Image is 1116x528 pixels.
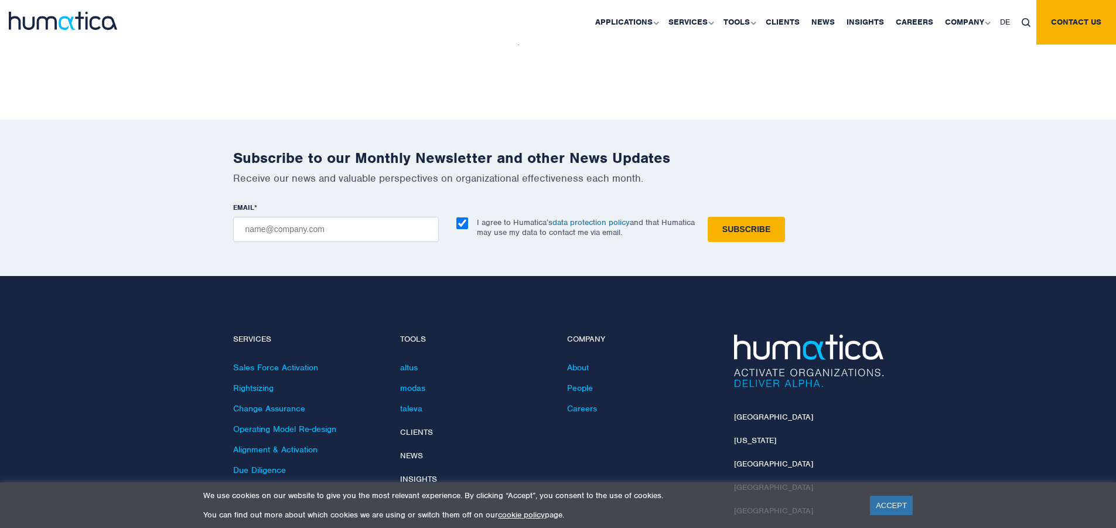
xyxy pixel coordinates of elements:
[233,403,305,414] a: Change Assurance
[734,335,883,387] img: Humatica
[9,12,117,30] img: logo
[567,335,716,345] h4: Company
[1022,18,1030,27] img: search_icon
[233,424,336,434] a: Operating Model Re-design
[233,335,383,345] h4: Services
[400,335,550,345] h4: Tools
[870,496,913,515] a: ACCEPT
[734,412,813,422] a: [GEOGRAPHIC_DATA]
[233,383,274,393] a: Rightsizing
[400,474,437,484] a: Insights
[400,403,422,414] a: taleva
[233,217,439,242] input: name@company.com
[456,217,468,229] input: I agree to Humatica’sdata protection policyand that Humatica may use my data to contact me via em...
[233,444,318,455] a: Alignment & Activation
[203,510,855,520] p: You can find out more about which cookies we are using or switch them off on our page.
[233,149,883,167] h2: Subscribe to our Monthly Newsletter and other News Updates
[233,465,286,475] a: Due Diligence
[233,203,254,212] span: EMAIL
[477,217,695,237] p: I agree to Humatica’s and that Humatica may use my data to contact me via email.
[734,459,813,469] a: [GEOGRAPHIC_DATA]
[400,383,425,393] a: modas
[233,362,318,373] a: Sales Force Activation
[400,451,423,461] a: News
[203,490,855,500] p: We use cookies on our website to give you the most relevant experience. By clicking “Accept”, you...
[708,217,785,242] input: Subscribe
[734,435,776,445] a: [US_STATE]
[552,217,630,227] a: data protection policy
[567,403,597,414] a: Careers
[400,427,433,437] a: Clients
[233,172,883,185] p: Receive our news and valuable perspectives on organizational effectiveness each month.
[400,362,418,373] a: altus
[1000,17,1010,27] span: DE
[567,362,589,373] a: About
[567,383,593,393] a: People
[498,510,545,520] a: cookie policy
